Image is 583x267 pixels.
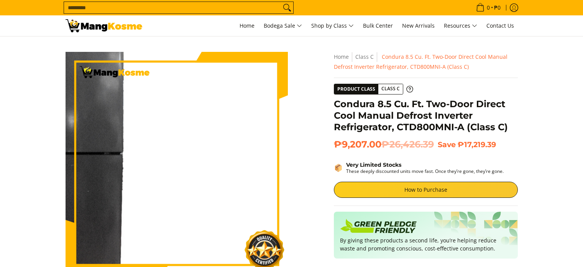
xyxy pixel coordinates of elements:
span: Class C [378,84,403,94]
a: Bodega Sale [260,15,306,36]
button: Search [281,2,293,13]
a: Bulk Center [359,15,397,36]
img: Badge sustainability green pledge friendly [340,218,417,236]
a: Contact Us [483,15,518,36]
img: BUY NOW: Class C Condura 8.5 Cu. Ft. 2-Door Inverter Ref l Mang Kosme [66,19,142,32]
a: Resources [440,15,481,36]
span: Product Class [334,84,378,94]
span: • [474,3,503,12]
a: Shop by Class [307,15,358,36]
span: Bulk Center [363,22,393,29]
nav: Main Menu [150,15,518,36]
span: 0 [486,5,491,10]
p: By giving these products a second life, you’re helping reduce waste and promoting conscious, cost... [340,236,512,252]
a: Home [236,15,258,36]
a: Product Class Class C [334,84,413,95]
span: Condura 8.5 Cu. Ft. Two-Door Direct Cool Manual Defrost Inverter Refrigerator, CTD800MNI-A (Class C) [334,53,507,70]
span: ₱17,219.39 [458,140,496,149]
span: ₱0 [493,5,502,10]
a: Class C [355,53,374,60]
span: ₱9,207.00 [334,139,434,150]
strong: Very Limited Stocks [346,161,401,168]
h1: Condura 8.5 Cu. Ft. Two-Door Direct Cool Manual Defrost Inverter Refrigerator, CTD800MNI-A (Class C) [334,98,518,133]
a: How to Purchase [334,182,518,198]
nav: Breadcrumbs [334,52,518,72]
a: New Arrivals [398,15,438,36]
span: Shop by Class [311,21,354,31]
p: These deeply discounted units move fast. Once they’re gone, they’re gone. [346,168,504,174]
a: Home [334,53,349,60]
span: Home [240,22,255,29]
del: ₱26,426.39 [381,139,434,150]
span: Bodega Sale [264,21,302,31]
span: Save [438,140,456,149]
span: New Arrivals [402,22,435,29]
span: Contact Us [486,22,514,29]
span: Resources [444,21,477,31]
